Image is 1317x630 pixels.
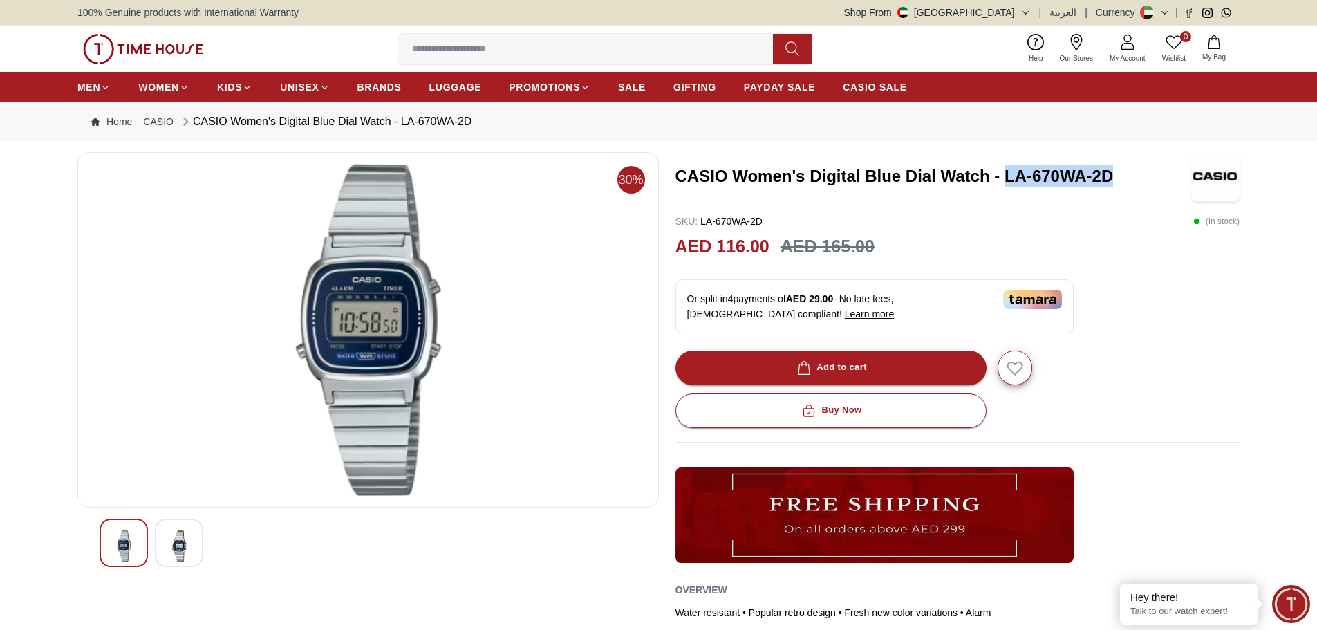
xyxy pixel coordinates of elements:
[1130,606,1248,618] p: Talk to our watch expert!
[429,80,482,94] span: LUGGAGE
[138,75,189,100] a: WOMEN
[1157,53,1191,64] span: Wishlist
[91,115,132,129] a: Home
[179,113,471,130] div: CASIO Women's Digital Blue Dial Watch - LA-670WA-2D
[1054,53,1099,64] span: Our Stores
[77,6,299,19] span: 100% Genuine products with International Warranty
[1180,31,1191,42] span: 0
[675,393,987,428] button: Buy Now
[1130,591,1248,604] div: Hey there!
[1003,290,1062,309] img: Tamara
[786,293,833,304] span: AED 29.00
[675,351,987,385] button: Add to cart
[675,214,763,228] p: LA-670WA-2D
[845,308,895,319] span: Learn more
[77,75,111,100] a: MEN
[280,80,319,94] span: UNISEX
[675,580,727,600] h2: Overview
[89,164,647,496] img: CASIO Women's Digital Blue Dial Watch - LA-670WA-2D
[1175,6,1178,19] span: |
[1023,53,1049,64] span: Help
[675,467,1074,563] img: ...
[77,80,100,94] span: MEN
[675,216,698,227] span: SKU :
[1085,6,1087,19] span: |
[675,606,1240,620] div: Water resistant • Popular retro design • Fresh new color variations • Alarm
[111,530,136,562] img: CASIO Women's Digital Blue Dial Watch - LA-670WA-2D
[675,279,1074,333] div: Or split in 4 payments of - No late fees, [DEMOGRAPHIC_DATA] compliant!
[1049,6,1076,19] button: العربية
[618,75,646,100] a: SALE
[138,80,179,94] span: WOMEN
[744,80,815,94] span: PAYDAY SALE
[1191,152,1240,201] img: CASIO Women's Digital Blue Dial Watch - LA-670WA-2D
[675,234,769,260] h2: AED 116.00
[673,80,716,94] span: GIFTING
[167,530,192,562] img: CASIO Women's Digital Blue Dial Watch - LA-670WA-2D
[1202,8,1213,18] a: Instagram
[1020,31,1052,66] a: Help
[897,7,908,18] img: United Arab Emirates
[77,102,1240,141] nav: Breadcrumb
[794,360,867,376] div: Add to cart
[1272,585,1310,623] div: Chat Widget
[1193,214,1240,228] p: ( In stock )
[357,80,402,94] span: BRANDS
[1221,8,1231,18] a: Whatsapp
[618,80,646,94] span: SALE
[843,80,907,94] span: CASIO SALE
[617,166,645,194] span: 30%
[1096,6,1141,19] div: Currency
[357,75,402,100] a: BRANDS
[1197,52,1231,62] span: My Bag
[843,75,907,100] a: CASIO SALE
[83,34,203,64] img: ...
[1154,31,1194,66] a: 0Wishlist
[280,75,329,100] a: UNISEX
[744,75,815,100] a: PAYDAY SALE
[1039,6,1042,19] span: |
[799,402,861,418] div: Buy Now
[1194,33,1234,65] button: My Bag
[1184,8,1194,18] a: Facebook
[217,75,252,100] a: KIDS
[1104,53,1151,64] span: My Account
[217,80,242,94] span: KIDS
[781,234,875,260] h3: AED 165.00
[673,75,716,100] a: GIFTING
[143,115,174,129] a: CASIO
[429,75,482,100] a: LUGGAGE
[509,75,590,100] a: PROMOTIONS
[509,80,580,94] span: PROMOTIONS
[675,165,1192,187] h3: CASIO Women's Digital Blue Dial Watch - LA-670WA-2D
[1052,31,1101,66] a: Our Stores
[844,6,1031,19] button: Shop From[GEOGRAPHIC_DATA]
